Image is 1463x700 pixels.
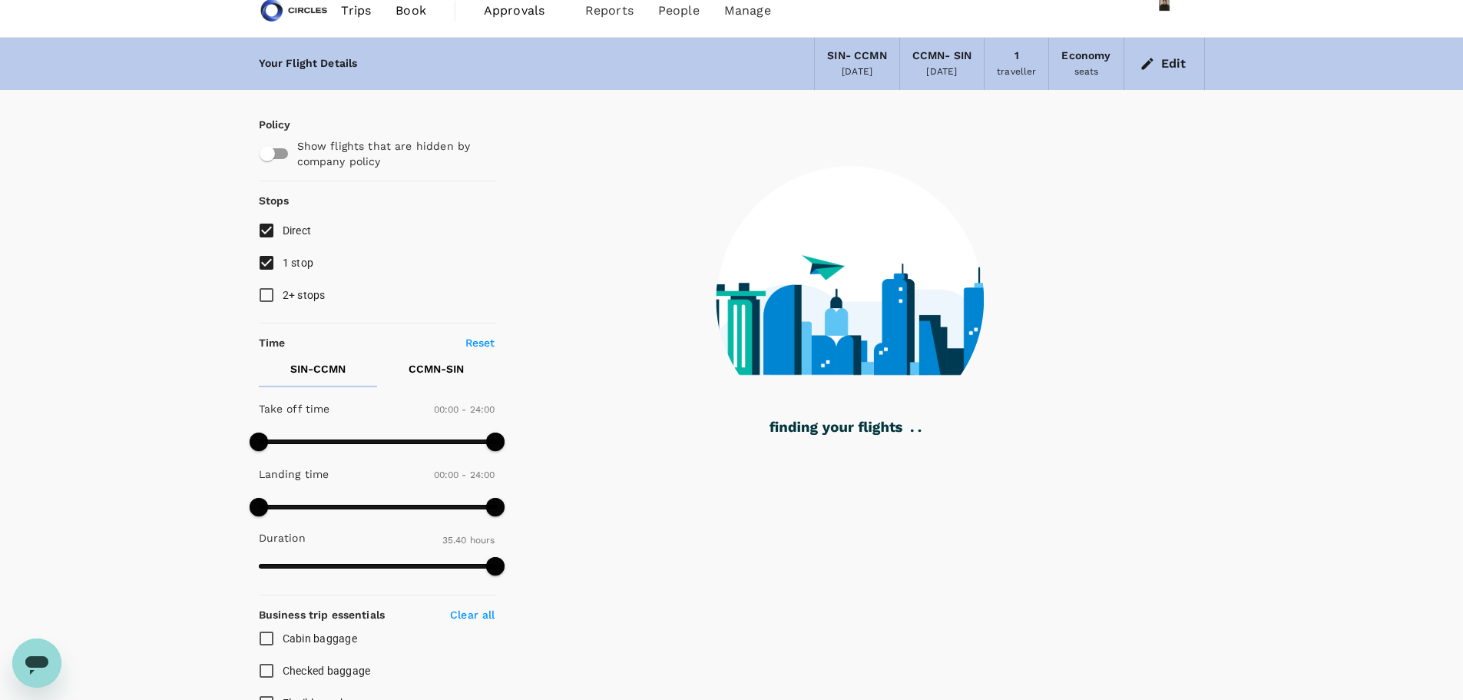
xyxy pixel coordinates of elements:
[259,117,273,132] p: Policy
[1137,51,1192,76] button: Edit
[450,607,495,622] p: Clear all
[297,138,485,169] p: Show flights that are hidden by company policy
[484,2,561,20] span: Approvals
[997,65,1036,80] div: traveller
[283,224,312,237] span: Direct
[1074,65,1099,80] div: seats
[396,2,426,20] span: Book
[409,361,464,377] p: CCMN - SIN
[442,535,495,546] span: 35.40 hours
[1015,48,1019,65] div: 1
[926,65,957,80] div: [DATE]
[283,257,314,269] span: 1 stop
[290,361,346,377] p: SIN - CCMN
[1061,48,1110,65] div: Economy
[911,430,914,432] g: .
[341,2,371,20] span: Trips
[912,48,971,65] div: CCMN - SIN
[259,466,329,482] p: Landing time
[827,48,886,65] div: SIN - CCMN
[842,65,872,80] div: [DATE]
[259,194,290,207] strong: Stops
[434,404,495,415] span: 00:00 - 24:00
[918,430,921,432] g: .
[259,609,386,621] strong: Business trip essentials
[283,289,326,301] span: 2+ stops
[724,2,771,20] span: Manage
[283,665,371,677] span: Checked baggage
[465,335,495,350] p: Reset
[770,422,902,436] g: finding your flights
[12,639,61,688] iframe: Button to launch messaging window
[585,2,634,20] span: Reports
[658,2,700,20] span: People
[259,530,306,546] p: Duration
[434,469,495,480] span: 00:00 - 24:00
[259,55,358,72] div: Your Flight Details
[259,401,330,416] p: Take off time
[283,632,357,645] span: Cabin baggage
[259,335,286,350] p: Time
